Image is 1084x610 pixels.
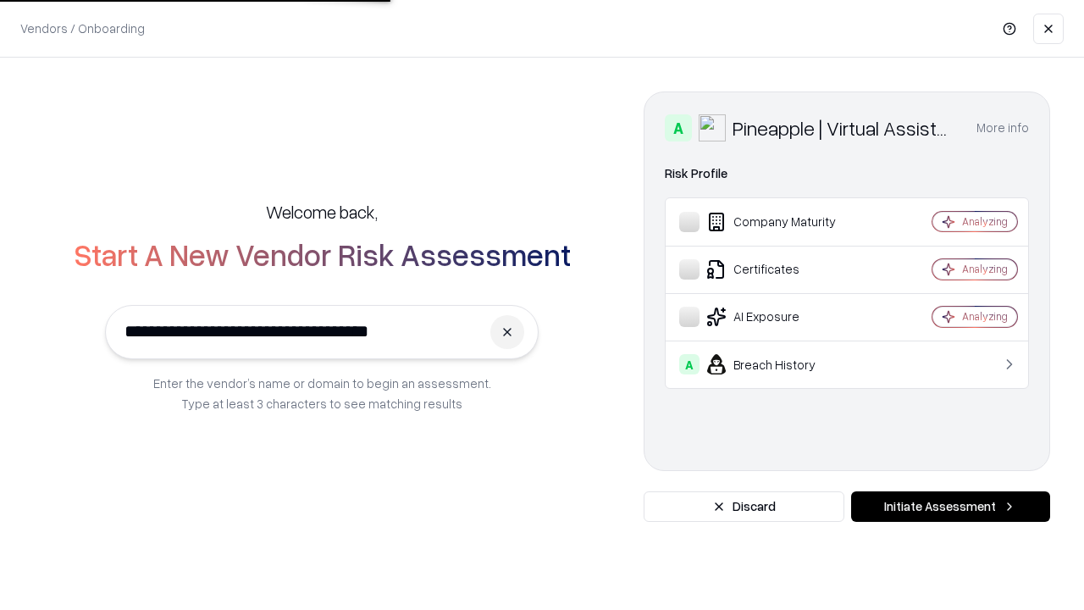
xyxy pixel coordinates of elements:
[976,113,1029,143] button: More info
[699,114,726,141] img: Pineapple | Virtual Assistant Agency
[962,262,1008,276] div: Analyzing
[962,309,1008,324] div: Analyzing
[962,214,1008,229] div: Analyzing
[665,164,1029,184] div: Risk Profile
[153,373,491,413] p: Enter the vendor’s name or domain to begin an assessment. Type at least 3 characters to see match...
[679,354,700,374] div: A
[266,200,378,224] h5: Welcome back,
[74,237,571,271] h2: Start A New Vendor Risk Assessment
[851,491,1050,522] button: Initiate Assessment
[644,491,844,522] button: Discard
[20,19,145,37] p: Vendors / Onboarding
[679,259,882,280] div: Certificates
[679,212,882,232] div: Company Maturity
[679,307,882,327] div: AI Exposure
[665,114,692,141] div: A
[733,114,956,141] div: Pineapple | Virtual Assistant Agency
[679,354,882,374] div: Breach History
